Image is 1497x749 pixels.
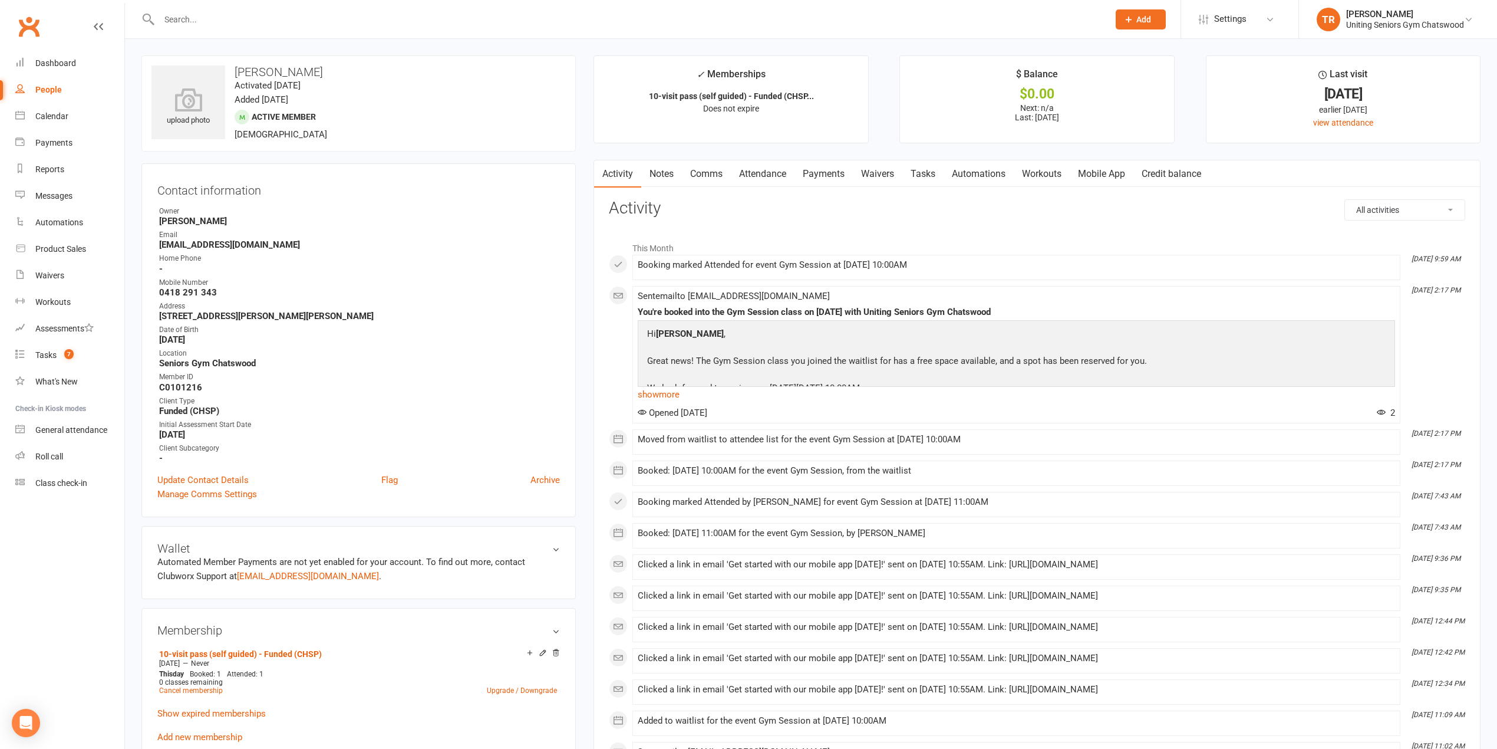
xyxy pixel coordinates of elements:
[15,50,124,77] a: Dashboard
[235,80,301,91] time: Activated [DATE]
[703,104,759,113] span: Does not expire
[1412,255,1460,263] i: [DATE] 9:59 AM
[159,453,560,464] strong: -
[35,324,94,333] div: Assessments
[14,12,44,41] a: Clubworx
[159,670,173,678] span: This
[15,236,124,262] a: Product Sales
[159,659,180,668] span: [DATE]
[1014,160,1070,188] a: Workouts
[15,156,124,183] a: Reports
[638,591,1395,601] div: Clicked a link in email 'Get started with our mobile app [DATE]!' sent on [DATE] 10:55AM. Link: [...
[159,287,560,298] strong: 0418 291 343
[487,686,557,695] a: Upgrade / Downgrade
[15,369,124,395] a: What's New
[1412,523,1460,531] i: [DATE] 7:43 AM
[638,716,1395,726] div: Added to waitlist for the event Gym Session at [DATE] 10:00AM
[1016,67,1058,88] div: $ Balance
[1317,8,1340,31] div: TR
[156,670,187,678] div: day
[638,260,1395,270] div: Booking marked Attended for event Gym Session at [DATE] 10:00AM
[609,199,1465,218] h3: Activity
[159,216,560,226] strong: [PERSON_NAME]
[227,670,263,678] span: Attended: 1
[159,324,560,336] div: Date of Birth
[159,229,560,241] div: Email
[638,386,1395,403] a: show more
[1217,103,1469,116] div: earlier [DATE]
[15,470,124,497] a: Class kiosk mode
[731,160,794,188] a: Attendance
[1318,67,1367,88] div: Last visit
[35,85,62,94] div: People
[35,191,72,201] div: Messages
[638,408,707,418] span: Opened [DATE]
[159,239,560,250] strong: [EMAIL_ADDRESS][DOMAIN_NAME]
[157,179,560,197] h3: Contact information
[911,103,1163,122] p: Next: n/a Last: [DATE]
[157,624,560,637] h3: Membership
[644,354,1150,371] p: Great news! The Gym Session class you joined the waitlist for has a free space available, and a s...
[902,160,944,188] a: Tasks
[15,444,124,470] a: Roll call
[157,487,257,501] a: Manage Comms Settings
[1412,492,1460,500] i: [DATE] 7:43 AM
[1133,160,1209,188] a: Credit balance
[157,708,266,719] a: Show expired memberships
[638,622,1395,632] div: Clicked a link in email 'Get started with our mobile app [DATE]!' sent on [DATE] 10:55AM. Link: [...
[159,253,560,264] div: Home Phone
[159,348,560,359] div: Location
[638,497,1395,507] div: Booking marked Attended by [PERSON_NAME] for event Gym Session at [DATE] 11:00AM
[159,382,560,393] strong: C0101216
[1070,160,1133,188] a: Mobile App
[151,65,566,78] h3: [PERSON_NAME]
[159,686,223,695] a: Cancel membership
[1412,617,1465,625] i: [DATE] 12:44 PM
[638,466,1395,476] div: Booked: [DATE] 10:00AM for the event Gym Session, from the waitlist
[159,443,560,454] div: Client Subcategory
[237,571,379,582] a: [EMAIL_ADDRESS][DOMAIN_NAME]
[159,301,560,312] div: Address
[159,406,560,416] strong: Funded (CHSP)
[1116,9,1166,29] button: Add
[151,88,225,127] div: upload photo
[638,528,1395,538] div: Booked: [DATE] 11:00AM for the event Gym Session, by [PERSON_NAME]
[157,732,242,743] a: Add new membership
[35,478,87,488] div: Class check-in
[1313,118,1373,127] a: view attendance
[609,236,1465,255] li: This Month
[530,473,560,487] a: Archive
[191,659,209,668] span: Never
[157,557,525,582] no-payment-system: Automated Member Payments are not yet enabled for your account. To find out more, contact Clubwor...
[35,350,57,360] div: Tasks
[159,429,560,440] strong: [DATE]
[649,91,814,101] strong: 10-visit pass (self guided) - Funded (CHSP...
[35,111,68,121] div: Calendar
[911,88,1163,100] div: $0.00
[1412,711,1465,719] i: [DATE] 11:09 AM
[15,130,124,156] a: Payments
[156,659,560,668] div: —
[159,372,560,383] div: Member ID
[35,58,76,68] div: Dashboard
[638,307,1395,317] div: You're booked into the Gym Session class on [DATE] with Uniting Seniors Gym Chatswood
[35,138,72,147] div: Payments
[1136,15,1151,24] span: Add
[697,67,766,88] div: Memberships
[638,560,1395,570] div: Clicked a link in email 'Get started with our mobile app [DATE]!' sent on [DATE] 10:55AM. Link: [...
[235,94,288,105] time: Added [DATE]
[159,206,560,217] div: Owner
[15,417,124,444] a: General attendance kiosk mode
[159,358,560,369] strong: Seniors Gym Chatswood
[1412,286,1460,294] i: [DATE] 2:17 PM
[15,342,124,369] a: Tasks 7
[35,297,71,307] div: Workouts
[15,77,124,103] a: People
[381,473,398,487] a: Flag
[12,709,40,737] div: Open Intercom Messenger
[35,425,107,435] div: General attendance
[15,183,124,209] a: Messages
[1217,88,1469,100] div: [DATE]
[644,327,1150,344] p: Hi ,
[15,209,124,236] a: Automations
